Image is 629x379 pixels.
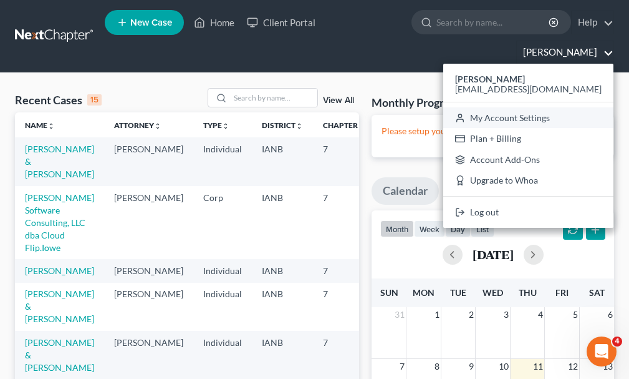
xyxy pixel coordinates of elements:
[443,202,613,223] a: Log out
[203,121,229,130] a: Typeunfold_more
[47,122,55,130] i: unfold_more
[443,149,613,170] a: Account Add-Ons
[193,137,252,185] td: Individual
[471,220,494,237] button: list
[87,94,102,106] div: 15
[607,307,614,322] span: 6
[313,186,375,259] td: 7
[612,337,622,347] span: 4
[517,41,613,64] a: [PERSON_NAME]
[188,11,241,34] a: Home
[587,337,617,367] iframe: Intercom live chat
[502,307,510,322] span: 3
[104,137,193,185] td: [PERSON_NAME]
[436,11,550,34] input: Search by name...
[433,359,441,374] span: 8
[104,283,193,331] td: [PERSON_NAME]
[313,283,375,331] td: 7
[262,121,303,130] a: Districtunfold_more
[193,331,252,379] td: Individual
[25,265,94,276] a: [PERSON_NAME]
[483,287,503,298] span: Wed
[382,125,604,137] p: Please setup your Firm's Monthly Goals
[450,287,466,298] span: Tue
[104,259,193,282] td: [PERSON_NAME]
[25,337,94,373] a: [PERSON_NAME] & [PERSON_NAME]
[473,248,514,261] h2: [DATE]
[252,283,313,331] td: IANB
[104,331,193,379] td: [PERSON_NAME]
[313,331,375,379] td: 7
[532,359,544,374] span: 11
[313,137,375,185] td: 7
[252,331,313,379] td: IANB
[193,259,252,282] td: Individual
[468,359,475,374] span: 9
[455,84,602,94] span: [EMAIL_ADDRESS][DOMAIN_NAME]
[313,259,375,282] td: 7
[252,259,313,282] td: IANB
[497,359,510,374] span: 10
[241,11,322,34] a: Client Portal
[25,192,94,253] a: [PERSON_NAME] Software Consulting, LLC dba Cloud Flip.Iowe
[555,287,569,298] span: Fri
[380,220,414,237] button: month
[25,288,94,324] a: [PERSON_NAME] & [PERSON_NAME]
[589,287,605,298] span: Sat
[519,287,537,298] span: Thu
[130,18,172,27] span: New Case
[323,96,354,105] a: View All
[443,64,613,228] div: [PERSON_NAME]
[443,170,613,192] a: Upgrade to Whoa
[252,186,313,259] td: IANB
[154,122,161,130] i: unfold_more
[572,307,579,322] span: 5
[193,186,252,259] td: Corp
[114,121,161,130] a: Attorneyunfold_more
[323,121,365,130] a: Chapterunfold_more
[443,128,613,149] a: Plan + Billing
[455,74,525,84] strong: [PERSON_NAME]
[414,220,445,237] button: week
[372,95,460,110] h3: Monthly Progress
[393,307,406,322] span: 31
[413,287,435,298] span: Mon
[398,359,406,374] span: 7
[25,121,55,130] a: Nameunfold_more
[15,92,102,107] div: Recent Cases
[25,144,94,179] a: [PERSON_NAME] & [PERSON_NAME]
[222,122,229,130] i: unfold_more
[572,11,613,34] a: Help
[358,122,365,130] i: unfold_more
[433,307,441,322] span: 1
[567,359,579,374] span: 12
[445,220,471,237] button: day
[252,137,313,185] td: IANB
[468,307,475,322] span: 2
[230,89,317,107] input: Search by name...
[372,177,439,205] a: Calendar
[104,186,193,259] td: [PERSON_NAME]
[537,307,544,322] span: 4
[295,122,303,130] i: unfold_more
[193,283,252,331] td: Individual
[380,287,398,298] span: Sun
[443,107,613,129] a: My Account Settings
